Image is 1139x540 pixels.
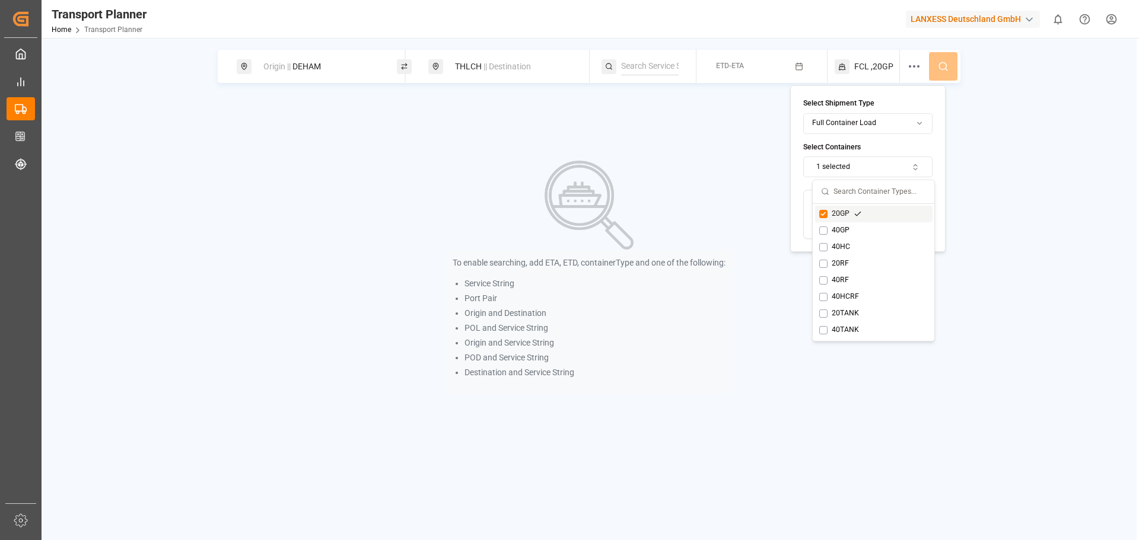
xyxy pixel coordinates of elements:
input: Search Service String [621,57,679,75]
li: POD and Service String [464,352,726,364]
button: Help Center [1071,6,1098,33]
li: Origin and Service String [464,337,726,349]
button: 1 selected [803,156,933,177]
h4: Select Shipment Type [803,98,933,109]
button: ETD-ETA [704,55,820,78]
span: Origin || [263,62,291,71]
li: Destination and Service String [464,366,726,379]
input: Search Container Types... [833,180,926,203]
button: LANXESS Deutschland GmbH [906,8,1045,30]
li: Service String [464,277,726,290]
img: Search [545,161,634,250]
div: THLCH [448,56,576,78]
h4: Select Containers [803,142,933,153]
span: || Destination [483,62,531,71]
div: Transport Planner [52,5,147,23]
li: Port Pair [464,292,726,305]
div: 40RF [819,275,861,286]
div: Suggestions [813,204,934,341]
button: show 0 new notifications [1045,6,1071,33]
div: 40GP [819,225,862,236]
a: Home [52,25,71,34]
span: ETD-ETA [716,62,744,70]
li: POL and Service String [464,322,726,334]
span: ,20GP [871,60,893,73]
span: FCL [854,60,869,73]
div: LANXESS Deutschland GmbH [906,11,1040,28]
div: 40TANK [819,325,871,335]
div: 20TANK [819,308,871,319]
p: To enable searching, add ETA, ETD, containerType and one of the following: [453,257,726,269]
div: 40HCRF [819,292,871,302]
div: 40HC [819,242,863,253]
div: 20RF [819,258,861,269]
div: 20GP [819,209,862,219]
div: DEHAM [256,56,384,78]
li: Origin and Destination [464,307,726,319]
